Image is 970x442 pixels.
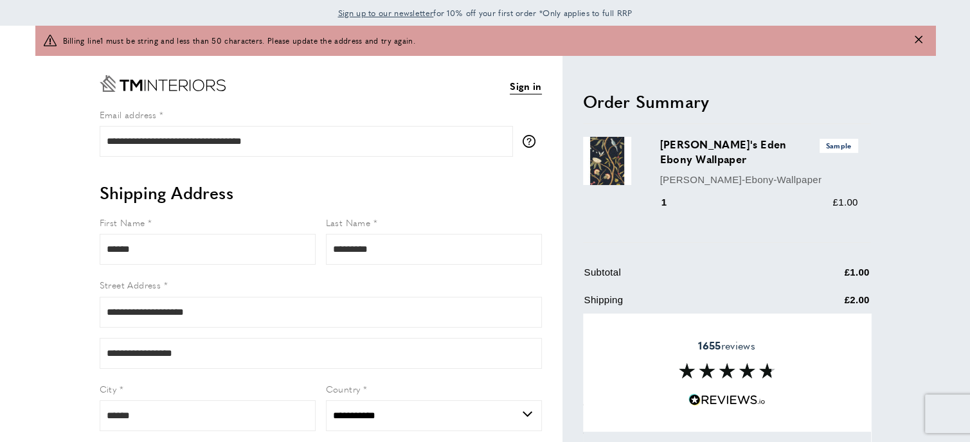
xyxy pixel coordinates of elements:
[100,181,542,204] h2: Shipping Address
[326,216,371,229] span: Last Name
[100,278,161,291] span: Street Address
[510,78,541,94] a: Sign in
[100,216,145,229] span: First Name
[584,265,780,290] td: Subtotal
[583,137,631,185] img: Adam's Eden Ebony Wallpaper
[100,75,226,92] a: Go to Home page
[63,35,415,47] span: Billing line1 must be string and less than 50 characters. Please update the address and try again.
[915,35,922,47] button: Close message
[660,172,858,188] p: [PERSON_NAME]-Ebony-Wallpaper
[688,394,766,406] img: Reviews.io 5 stars
[338,7,633,19] span: for 10% off your first order *Only applies to full RRP
[660,195,685,210] div: 1
[781,265,870,290] td: £1.00
[820,139,858,152] span: Sample
[326,382,361,395] span: Country
[338,7,434,19] span: Sign up to our newsletter
[100,108,157,121] span: Email address
[338,6,434,19] a: Sign up to our newsletter
[660,137,858,166] h3: [PERSON_NAME]'s Eden Ebony Wallpaper
[698,339,755,352] span: reviews
[698,338,721,353] strong: 1655
[679,363,775,378] img: Reviews section
[832,197,858,208] span: £1.00
[523,135,542,148] button: More information
[100,382,117,395] span: City
[584,292,780,317] td: Shipping
[583,90,871,113] h2: Order Summary
[781,292,870,317] td: £2.00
